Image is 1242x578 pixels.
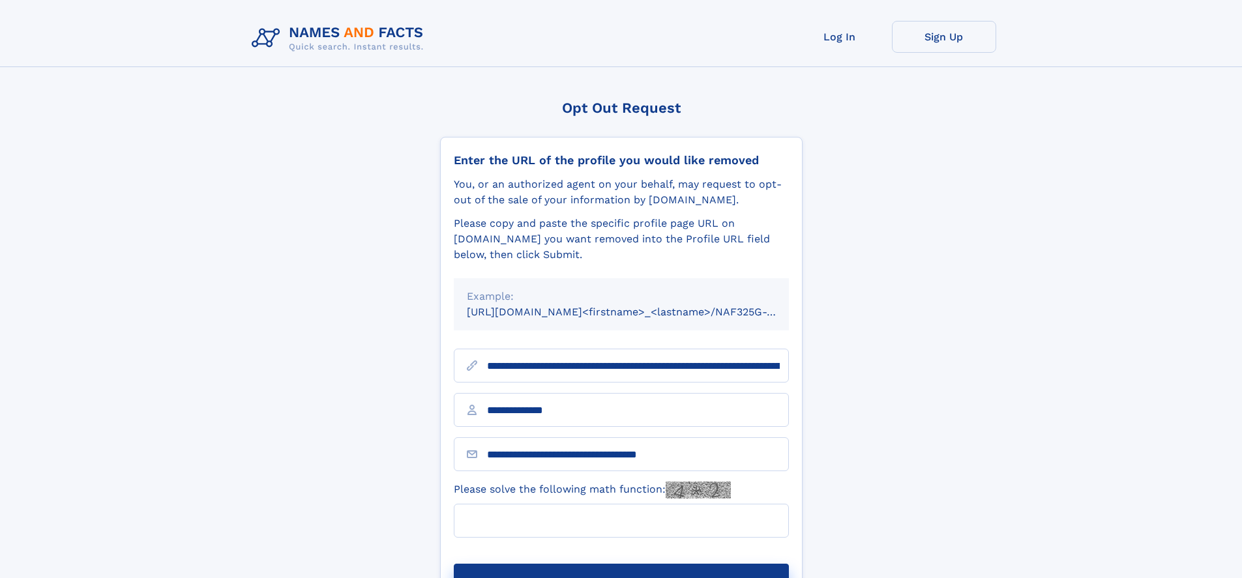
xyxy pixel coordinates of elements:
[454,177,789,208] div: You, or an authorized agent on your behalf, may request to opt-out of the sale of your informatio...
[467,289,776,304] div: Example:
[454,482,731,499] label: Please solve the following math function:
[454,216,789,263] div: Please copy and paste the specific profile page URL on [DOMAIN_NAME] you want removed into the Pr...
[788,21,892,53] a: Log In
[892,21,996,53] a: Sign Up
[454,153,789,167] div: Enter the URL of the profile you would like removed
[246,21,434,56] img: Logo Names and Facts
[440,100,803,116] div: Opt Out Request
[467,306,814,318] small: [URL][DOMAIN_NAME]<firstname>_<lastname>/NAF325G-xxxxxxxx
